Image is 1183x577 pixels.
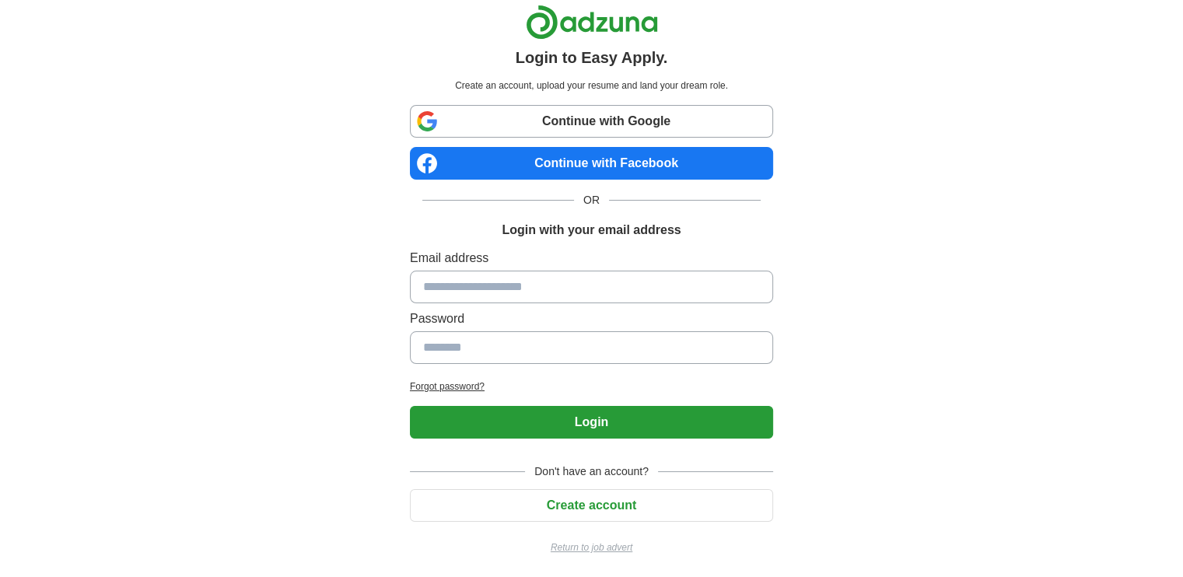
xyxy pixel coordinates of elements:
label: Email address [410,249,773,268]
span: OR [574,192,609,208]
a: Forgot password? [410,379,773,393]
h1: Login to Easy Apply. [516,46,668,69]
a: Return to job advert [410,540,773,554]
span: Don't have an account? [525,463,658,480]
img: Adzuna logo [526,5,658,40]
h1: Login with your email address [502,221,681,240]
a: Create account [410,498,773,512]
button: Login [410,406,773,439]
p: Create an account, upload your resume and land your dream role. [413,79,770,93]
label: Password [410,309,773,328]
button: Create account [410,489,773,522]
a: Continue with Google [410,105,773,138]
a: Continue with Facebook [410,147,773,180]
